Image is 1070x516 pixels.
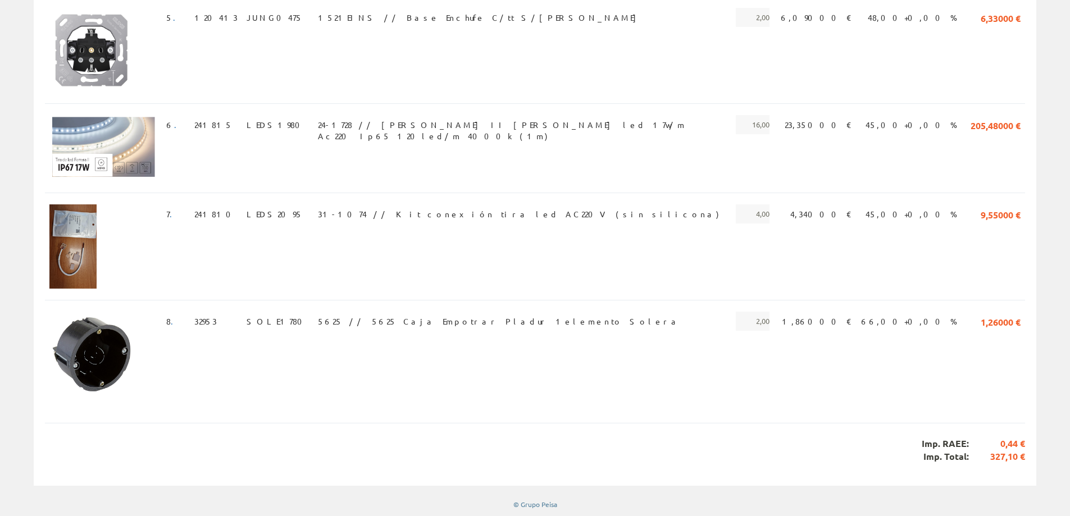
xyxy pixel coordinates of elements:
img: Foto artículo (192x117.75539568345) [49,115,157,181]
div: © Grupo Peisa [34,500,1036,509]
img: Foto artículo (84.375x150) [49,204,97,289]
span: LEDS2095 [247,204,303,223]
span: 6,09000 € [781,8,852,27]
span: 205,48000 € [971,115,1021,134]
span: 24-1728 // [PERSON_NAME] II [PERSON_NAME] led 17w/m Ac220 Ip65 120led/m 4000k (1m) [318,115,722,134]
span: 327,10 € [969,450,1025,463]
span: 5 [166,8,183,27]
span: 23,35000 € [785,115,852,134]
span: 241810 [194,204,238,223]
span: 120413 [194,8,238,27]
div: Imp. RAEE: Imp. Total: [45,423,1025,477]
span: 0,44 € [969,437,1025,450]
span: 45,00+0,00 % [866,115,957,134]
span: 4,34000 € [790,204,852,223]
span: 1,86000 € [782,312,852,331]
span: 32953 [194,312,217,331]
span: 66,00+0,00 % [861,312,957,331]
span: 2,00 [736,312,770,331]
span: 48,00+0,00 % [868,8,957,27]
span: 5625 // 5625 Caja Empotrar Pladur 1elemento Solera [318,312,680,331]
span: 7 [166,204,179,223]
span: JUNG0475 [247,8,303,27]
a: . [174,120,184,130]
span: 45,00+0,00 % [866,204,957,223]
img: Foto artículo (150x150) [49,8,134,92]
span: 1,26000 € [981,312,1021,331]
a: . [170,209,179,219]
span: LEDS1980 [247,115,307,134]
span: 1521EINS // Base Enchufe C/tt S/[PERSON_NAME] [318,8,642,27]
span: 31-1074 // Kit conexión tira led AC220V (sin silicona) [318,204,719,223]
img: Foto artículo (150x150) [49,312,134,396]
span: 6,33000 € [981,8,1021,27]
a: . [173,12,183,22]
span: 16,00 [736,115,770,134]
span: 241815 [194,115,233,134]
span: 2,00 [736,8,770,27]
a: . [171,316,180,326]
span: SOLE1780 [247,312,309,331]
span: 6 [166,115,184,134]
span: 9,55000 € [981,204,1021,223]
span: 4,00 [736,204,770,223]
span: 8 [166,312,180,331]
